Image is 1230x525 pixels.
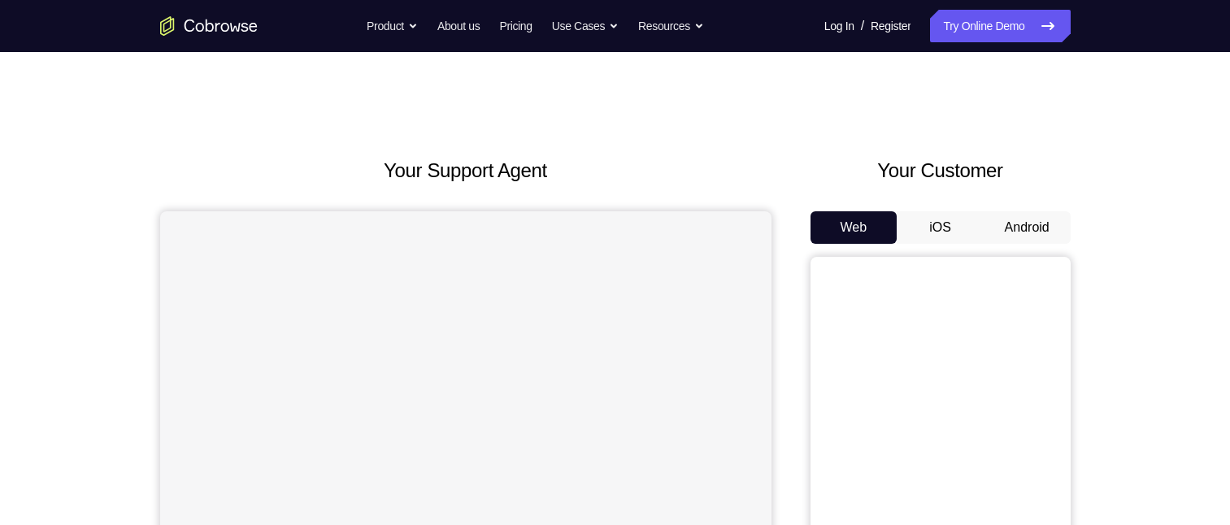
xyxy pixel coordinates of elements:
button: Android [984,211,1071,244]
button: Use Cases [552,10,619,42]
a: Log In [824,10,854,42]
button: Product [367,10,418,42]
h2: Your Customer [811,156,1071,185]
button: iOS [897,211,984,244]
h2: Your Support Agent [160,156,771,185]
a: Register [871,10,911,42]
button: Web [811,211,898,244]
a: About us [437,10,480,42]
a: Try Online Demo [930,10,1070,42]
button: Resources [638,10,704,42]
a: Pricing [499,10,532,42]
span: / [861,16,864,36]
a: Go to the home page [160,16,258,36]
